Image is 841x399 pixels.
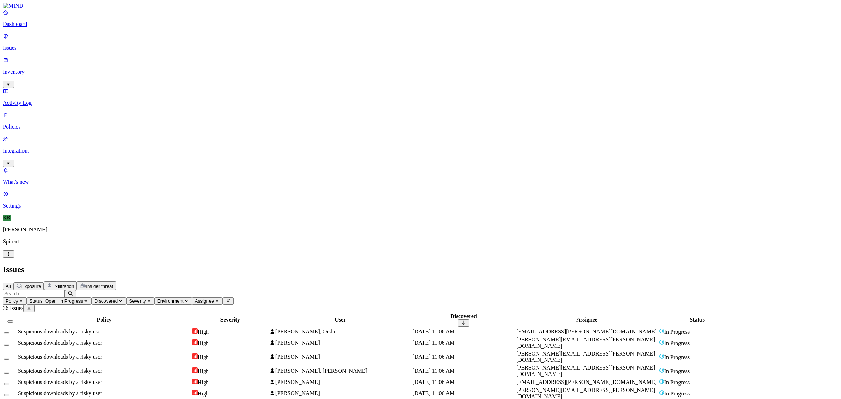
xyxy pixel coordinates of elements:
[29,298,83,304] span: Status: Open, In Progress
[3,33,838,51] a: Issues
[275,390,320,396] span: [PERSON_NAME]
[21,284,41,289] span: Exposure
[3,100,838,106] p: Activity Log
[3,112,838,130] a: Policies
[516,329,657,334] span: [EMAIL_ADDRESS][PERSON_NAME][DOMAIN_NAME]
[659,379,664,384] img: status-in-progress
[3,191,838,209] a: Settings
[412,313,515,319] div: Discovered
[3,45,838,51] p: Issues
[18,317,191,323] div: Policy
[275,354,320,360] span: [PERSON_NAME]
[6,284,11,289] span: All
[4,394,9,396] button: Select row
[198,368,209,374] span: High
[198,379,209,385] span: High
[192,339,198,345] img: severity-high
[275,329,335,334] span: [PERSON_NAME], Orshi
[192,390,198,395] img: severity-high
[664,391,690,397] span: In Progress
[192,317,268,323] div: Severity
[3,88,838,106] a: Activity Log
[192,367,198,373] img: severity-high
[18,379,102,385] span: Suspicious downloads by a risky user
[516,337,655,349] span: [PERSON_NAME][EMAIL_ADDRESS][PERSON_NAME][DOMAIN_NAME]
[412,368,454,374] span: [DATE] 11:06 AM
[86,284,113,289] span: Insider threat
[4,332,9,334] button: Select row
[4,372,9,374] button: Select row
[3,3,23,9] img: MIND
[516,365,655,377] span: [PERSON_NAME][EMAIL_ADDRESS][PERSON_NAME][DOMAIN_NAME]
[516,379,657,385] span: [EMAIL_ADDRESS][PERSON_NAME][DOMAIN_NAME]
[94,298,118,304] span: Discovered
[659,390,664,395] img: status-in-progress
[3,167,838,185] a: What's new
[3,57,838,87] a: Inventory
[3,265,838,274] h2: Issues
[664,329,690,335] span: In Progress
[3,9,838,27] a: Dashboard
[275,340,320,346] span: [PERSON_NAME]
[4,344,9,346] button: Select row
[157,298,184,304] span: Environment
[18,340,102,346] span: Suspicious downloads by a risky user
[659,353,664,359] img: status-in-progress
[198,391,209,397] span: High
[3,238,838,245] p: Spirent
[664,354,690,360] span: In Progress
[52,284,74,289] span: Exfiltration
[3,136,838,166] a: Integrations
[192,328,198,334] img: severity-high
[412,340,454,346] span: [DATE] 11:06 AM
[664,379,690,385] span: In Progress
[3,203,838,209] p: Settings
[192,353,198,359] img: severity-high
[4,358,9,360] button: Select row
[192,379,198,384] img: severity-high
[198,329,209,335] span: High
[4,383,9,385] button: Select row
[6,298,18,304] span: Policy
[3,3,838,9] a: MIND
[659,367,664,373] img: status-in-progress
[664,368,690,374] span: In Progress
[664,340,690,346] span: In Progress
[659,328,664,334] img: status-in-progress
[198,354,209,360] span: High
[3,124,838,130] p: Policies
[7,320,13,323] button: Select all
[129,298,146,304] span: Severity
[3,179,838,185] p: What's new
[659,339,664,345] img: status-in-progress
[3,226,838,233] p: [PERSON_NAME]
[3,305,23,311] span: 36 Issues
[198,340,209,346] span: High
[18,368,102,374] span: Suspicious downloads by a risky user
[659,317,736,323] div: Status
[18,354,102,360] span: Suspicious downloads by a risky user
[3,290,65,297] input: Search
[3,148,838,154] p: Integrations
[18,390,102,396] span: Suspicious downloads by a risky user
[3,215,11,221] span: KR
[18,329,102,334] span: Suspicious downloads by a risky user
[412,329,454,334] span: [DATE] 11:06 AM
[275,368,367,374] span: [PERSON_NAME], [PERSON_NAME]
[412,390,454,396] span: [DATE] 11:06 AM
[516,351,655,363] span: [PERSON_NAME][EMAIL_ADDRESS][PERSON_NAME][DOMAIN_NAME]
[412,354,454,360] span: [DATE] 11:06 AM
[3,21,838,27] p: Dashboard
[269,317,411,323] div: User
[412,379,454,385] span: [DATE] 11:06 AM
[275,379,320,385] span: [PERSON_NAME]
[195,298,214,304] span: Assignee
[516,317,658,323] div: Assignee
[3,69,838,75] p: Inventory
